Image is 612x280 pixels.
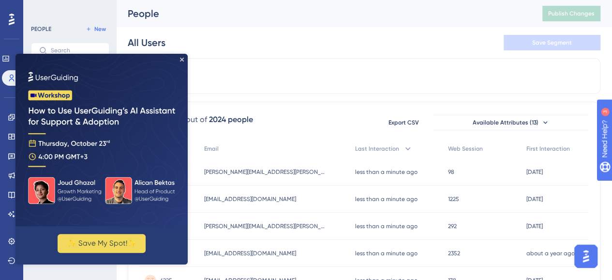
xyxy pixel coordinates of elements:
[571,242,600,271] iframe: UserGuiding AI Assistant Launcher
[209,114,253,125] div: 2024 people
[526,169,543,175] time: [DATE]
[51,47,101,54] input: Search
[542,6,600,21] button: Publish Changes
[532,39,572,47] span: Save Segment
[388,119,419,126] span: Export CSV
[23,2,60,14] span: Need Help?
[186,114,207,125] div: out of
[355,169,418,175] time: less than a minute ago
[448,195,459,203] span: 1225
[355,250,418,257] time: less than a minute ago
[204,145,219,153] span: Email
[204,168,325,176] span: [PERSON_NAME][EMAIL_ADDRESS][PERSON_NAME][DOMAIN_NAME]
[526,196,543,202] time: [DATE]
[473,119,538,126] span: Available Attributes (13)
[164,4,168,8] div: Close Preview
[448,249,460,257] span: 2352
[355,196,418,202] time: less than a minute ago
[355,223,418,230] time: less than a minute ago
[526,145,570,153] span: First Interaction
[548,10,595,17] span: Publish Changes
[448,145,483,153] span: Web Session
[379,115,428,130] button: Export CSV
[355,145,399,153] span: Last Interaction
[67,5,70,13] div: 3
[448,168,454,176] span: 98
[128,36,165,49] div: All Users
[526,250,575,257] time: about a year ago
[204,249,296,257] span: [EMAIL_ADDRESS][DOMAIN_NAME]
[204,222,325,230] span: [PERSON_NAME][EMAIL_ADDRESS][PERSON_NAME][DOMAIN_NAME]
[82,23,109,35] button: New
[204,195,296,203] span: [EMAIL_ADDRESS][DOMAIN_NAME]
[94,25,106,33] span: New
[128,7,518,20] div: People
[433,115,588,130] button: Available Attributes (13)
[448,222,457,230] span: 292
[42,180,130,199] button: ✨ Save My Spot!✨
[504,35,600,50] button: Save Segment
[526,223,543,230] time: [DATE]
[31,25,51,33] div: PEOPLE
